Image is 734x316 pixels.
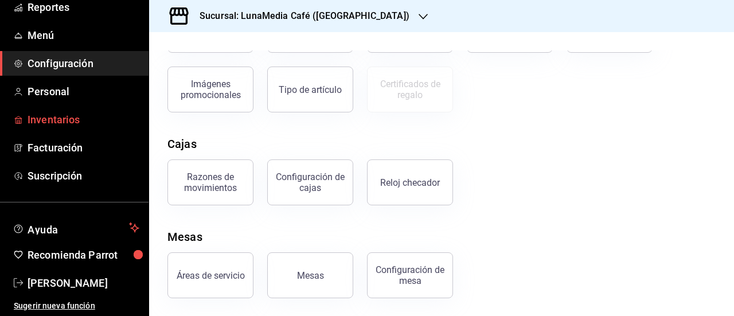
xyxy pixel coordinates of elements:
[167,228,202,245] div: Mesas
[28,168,139,184] span: Suscripción
[167,67,253,112] button: Imágenes promocionales
[28,221,124,235] span: Ayuda
[28,56,139,71] span: Configuración
[267,252,353,298] button: Mesas
[279,84,342,95] div: Tipo de artículo
[14,300,139,312] span: Sugerir nueva función
[374,264,446,286] div: Configuración de mesa
[177,270,245,281] div: Áreas de servicio
[28,275,139,291] span: [PERSON_NAME]
[367,67,453,112] button: Certificados de regalo
[167,252,253,298] button: Áreas de servicio
[28,247,139,263] span: Recomienda Parrot
[167,135,197,153] div: Cajas
[28,28,139,43] span: Menú
[267,159,353,205] button: Configuración de cajas
[267,67,353,112] button: Tipo de artículo
[367,159,453,205] button: Reloj checador
[380,177,440,188] div: Reloj checador
[167,159,253,205] button: Razones de movimientos
[275,171,346,193] div: Configuración de cajas
[175,171,246,193] div: Razones de movimientos
[190,9,409,23] h3: Sucursal: LunaMedia Café ([GEOGRAPHIC_DATA])
[297,270,324,281] div: Mesas
[175,79,246,100] div: Imágenes promocionales
[28,112,139,127] span: Inventarios
[28,140,139,155] span: Facturación
[28,84,139,99] span: Personal
[367,252,453,298] button: Configuración de mesa
[374,79,446,100] div: Certificados de regalo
